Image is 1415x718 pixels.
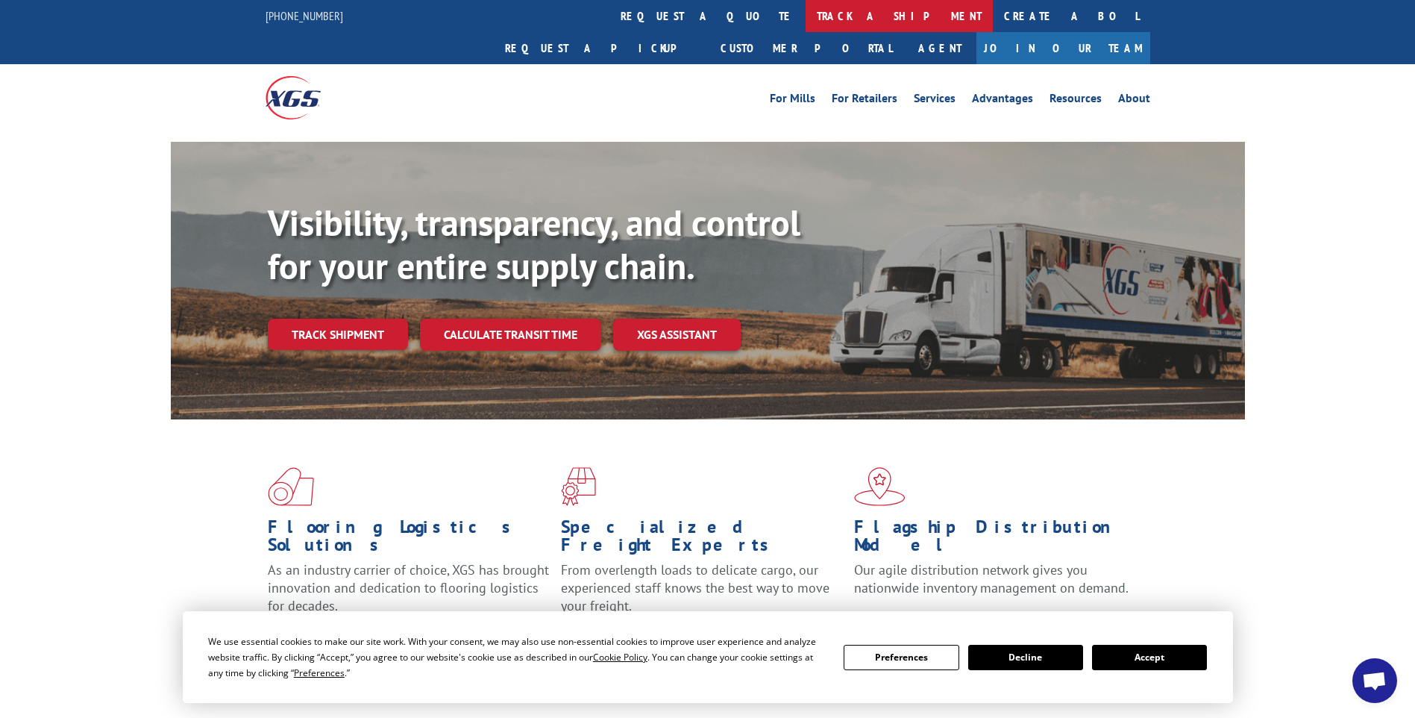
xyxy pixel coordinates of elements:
span: Cookie Policy [593,651,647,664]
a: Learn More > [854,611,1040,628]
a: Calculate transit time [420,319,601,351]
div: Cookie Consent Prompt [183,611,1233,703]
h1: Flooring Logistics Solutions [268,518,550,561]
img: xgs-icon-flagship-distribution-model-red [854,467,906,506]
a: Advantages [972,93,1033,109]
b: Visibility, transparency, and control for your entire supply chain. [268,199,800,289]
a: [PHONE_NUMBER] [266,8,343,23]
span: As an industry carrier of choice, XGS has brought innovation and dedication to flooring logistics... [268,561,549,614]
button: Decline [968,645,1083,670]
a: Track shipment [268,319,408,350]
img: xgs-icon-focused-on-flooring-red [561,467,596,506]
div: Open chat [1352,658,1397,703]
a: Customer Portal [709,32,903,64]
h1: Specialized Freight Experts [561,518,843,561]
img: xgs-icon-total-supply-chain-intelligence-red [268,467,314,506]
p: From overlength loads to delicate cargo, our experienced staff knows the best way to move your fr... [561,561,843,628]
div: We use essential cookies to make our site work. With your consent, we may also use non-essential ... [208,634,826,681]
a: For Retailers [832,93,897,109]
button: Accept [1092,645,1207,670]
a: For Mills [770,93,815,109]
a: About [1118,93,1150,109]
a: Agent [903,32,976,64]
a: Services [914,93,956,109]
span: Preferences [294,667,345,679]
a: XGS ASSISTANT [613,319,741,351]
a: Resources [1050,93,1102,109]
span: Our agile distribution network gives you nationwide inventory management on demand. [854,561,1129,596]
a: Join Our Team [976,32,1150,64]
h1: Flagship Distribution Model [854,518,1136,561]
a: Request a pickup [494,32,709,64]
button: Preferences [844,645,959,670]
